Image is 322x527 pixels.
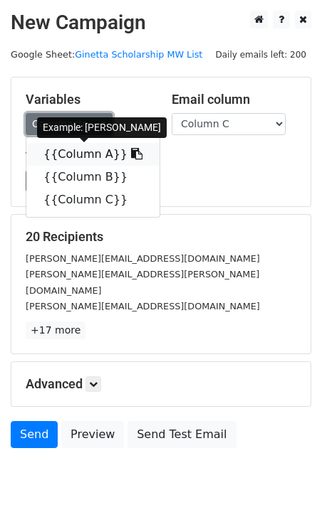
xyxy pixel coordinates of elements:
a: Ginetta Scholarship MW List [75,49,202,60]
h5: Variables [26,92,150,107]
a: Preview [61,421,124,448]
a: Copy/paste... [26,113,113,135]
a: Send [11,421,58,448]
h5: Advanced [26,376,296,392]
small: [PERSON_NAME][EMAIL_ADDRESS][DOMAIN_NAME] [26,253,260,264]
h2: New Campaign [11,11,311,35]
div: Example: [PERSON_NAME] [37,117,167,138]
small: Google Sheet: [11,49,202,60]
h5: Email column [172,92,296,107]
a: {{Column C}} [26,188,160,211]
a: Daily emails left: 200 [210,49,311,60]
a: Send Test Email [128,421,236,448]
a: {{Column B}} [26,166,160,188]
a: {{Column A}} [26,143,160,166]
h5: 20 Recipients [26,229,296,245]
small: [PERSON_NAME][EMAIL_ADDRESS][PERSON_NAME][DOMAIN_NAME] [26,269,259,296]
iframe: Chat Widget [251,459,322,527]
small: [PERSON_NAME][EMAIL_ADDRESS][DOMAIN_NAME] [26,301,260,312]
a: +17 more [26,321,85,339]
span: Daily emails left: 200 [210,47,311,63]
